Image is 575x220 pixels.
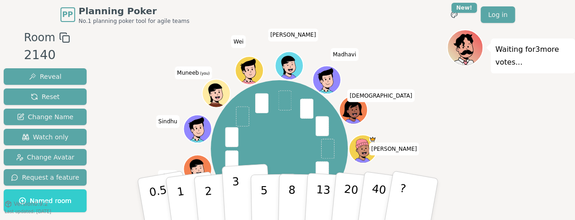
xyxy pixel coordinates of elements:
[330,48,358,60] span: Click to change your name
[14,200,48,208] span: Version 0.9.2
[268,28,318,41] span: Click to change your name
[495,43,570,69] p: Waiting for 3 more votes...
[369,143,419,155] span: Click to change your name
[5,209,51,214] span: Last updated: [DATE]
[11,173,79,182] span: Request a feature
[79,17,190,25] span: No.1 planning poker tool for agile teams
[60,5,190,25] a: PPPlanning PokerNo.1 planning poker tool for agile teams
[347,89,414,102] span: Click to change your name
[4,169,87,186] button: Request a feature
[19,196,71,205] span: Named room
[199,71,210,75] span: (you)
[79,5,190,17] span: Planning Poker
[231,35,246,48] span: Click to change your name
[156,115,179,128] span: Click to change your name
[22,132,69,142] span: Watch only
[158,170,178,182] span: Click to change your name
[5,200,48,208] button: Version0.9.2
[369,136,376,143] span: Patrick is the host
[203,80,230,106] button: Click to change your avatar
[175,66,212,79] span: Click to change your name
[4,189,87,212] button: Named room
[31,92,60,101] span: Reset
[4,68,87,85] button: Reveal
[451,3,477,13] div: New!
[4,88,87,105] button: Reset
[4,149,87,165] button: Change Avatar
[4,109,87,125] button: Change Name
[4,129,87,145] button: Watch only
[62,9,73,20] span: PP
[446,6,462,23] button: New!
[16,153,75,162] span: Change Avatar
[29,72,61,81] span: Reveal
[481,6,515,23] a: Log in
[17,112,73,121] span: Change Name
[24,46,70,65] div: 2140
[24,29,55,46] span: Room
